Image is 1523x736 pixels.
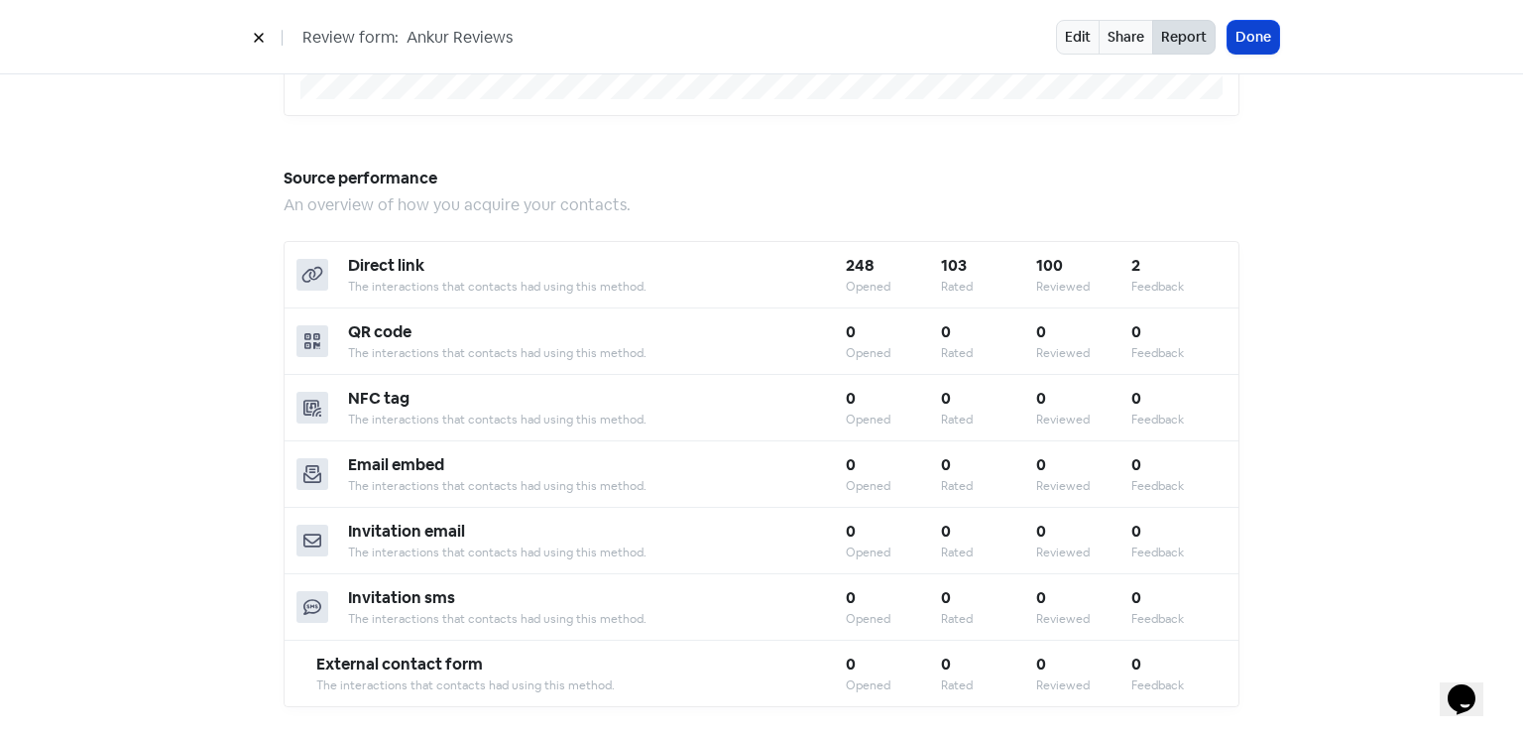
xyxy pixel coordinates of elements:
div: Opened [846,544,941,561]
b: Invitation email [348,521,465,542]
div: Reviewed [1036,278,1131,296]
div: Reviewed [1036,676,1131,694]
a: Edit [1056,20,1100,55]
div: The interactions that contacts had using this method. [348,344,846,362]
div: The interactions that contacts had using this method. [348,610,846,628]
div: Feedback [1131,278,1227,296]
div: Feedback [1131,610,1227,628]
div: Opened [846,278,941,296]
b: 0 [941,388,951,409]
b: 0 [941,587,951,608]
b: 0 [1036,321,1046,342]
b: 0 [1131,388,1141,409]
div: Reviewed [1036,610,1131,628]
div: Reviewed [1036,411,1131,429]
b: Direct link [348,255,424,276]
b: 0 [1131,454,1141,475]
div: Reviewed [1036,544,1131,561]
b: Invitation sms [348,587,455,608]
b: Email embed [348,454,444,475]
span: Review form: [302,26,399,50]
div: Opened [846,344,941,362]
div: Opened [846,477,941,495]
b: 2 [1131,255,1140,276]
div: Reviewed [1036,477,1131,495]
div: Rated [941,544,1036,561]
b: 0 [1131,654,1141,675]
div: Rated [941,676,1036,694]
div: Feedback [1131,477,1227,495]
button: Report [1152,20,1216,55]
div: Opened [846,411,941,429]
div: Rated [941,278,1036,296]
iframe: chat widget [1440,657,1503,716]
b: 0 [846,321,856,342]
b: NFC tag [348,388,410,409]
a: Share [1099,20,1153,55]
b: 0 [846,654,856,675]
b: 0 [941,521,951,542]
div: Rated [941,344,1036,362]
b: 0 [846,388,856,409]
b: 100 [1036,255,1063,276]
div: Feedback [1131,544,1227,561]
b: 248 [846,255,875,276]
b: 0 [1131,587,1141,608]
div: The interactions that contacts had using this method. [348,544,846,561]
b: 103 [941,255,967,276]
b: 0 [941,654,951,675]
b: 0 [1036,454,1046,475]
b: 0 [1036,521,1046,542]
div: Rated [941,610,1036,628]
div: Feedback [1131,344,1227,362]
div: The interactions that contacts had using this method. [348,411,846,429]
b: 0 [1131,521,1141,542]
b: 0 [846,587,856,608]
b: 0 [941,321,951,342]
div: The interactions that contacts had using this method. [348,477,846,495]
div: The interactions that contacts had using this method. [316,676,846,694]
div: Reviewed [1036,344,1131,362]
div: Opened [846,610,941,628]
h5: Source performance [284,164,1239,193]
b: 0 [846,521,856,542]
div: An overview of how you acquire your contacts. [284,193,1239,217]
div: Feedback [1131,676,1227,694]
button: Done [1228,21,1279,54]
b: 0 [1036,388,1046,409]
b: QR code [348,321,411,342]
b: 0 [846,454,856,475]
b: 0 [941,454,951,475]
div: Feedback [1131,411,1227,429]
b: 0 [1036,654,1046,675]
div: Rated [941,477,1036,495]
div: Rated [941,411,1036,429]
b: 0 [1131,321,1141,342]
b: External contact form [316,654,483,675]
b: 0 [1036,587,1046,608]
div: The interactions that contacts had using this method. [348,278,846,296]
div: Opened [846,676,941,694]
